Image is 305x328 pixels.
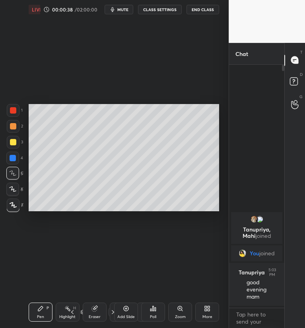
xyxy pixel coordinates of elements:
div: LIVE [29,5,45,14]
div: Zoom [175,315,186,319]
p: T [300,49,303,55]
div: H [73,306,76,310]
div: 5:03 PM [266,268,278,277]
div: Z [7,199,23,211]
span: joined [259,250,275,257]
button: CLASS SETTINGS [138,5,182,14]
div: 4 [6,152,23,164]
button: mute [105,5,133,14]
img: 4ca2fbd640894012b93595f5f4f6ad87.jpg [250,215,258,223]
div: Pen [37,315,44,319]
div: grid [229,210,284,306]
p: D [300,71,303,77]
img: 3 [256,215,264,223]
p: Chat [229,43,254,64]
div: C [6,167,23,179]
div: 3 [7,136,23,149]
div: P [47,306,49,310]
span: joined [256,232,271,239]
button: End Class [186,5,219,14]
h6: Tanupriya [239,269,265,276]
span: You [250,250,259,257]
span: mute [117,7,128,12]
div: 2 [7,120,23,133]
div: Eraser [89,315,101,319]
p: Tanupriya, Mahi [236,226,278,239]
p: G [299,94,303,100]
div: 1 [7,104,23,117]
div: good evening mam [247,279,278,301]
div: X [6,183,23,195]
img: b7ff81f82511446cb470fc7d5bf18fca.jpg [239,249,247,257]
div: Poll [150,315,156,319]
div: Highlight [59,315,76,319]
div: Add Slide [117,315,135,319]
div: More [202,315,212,319]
